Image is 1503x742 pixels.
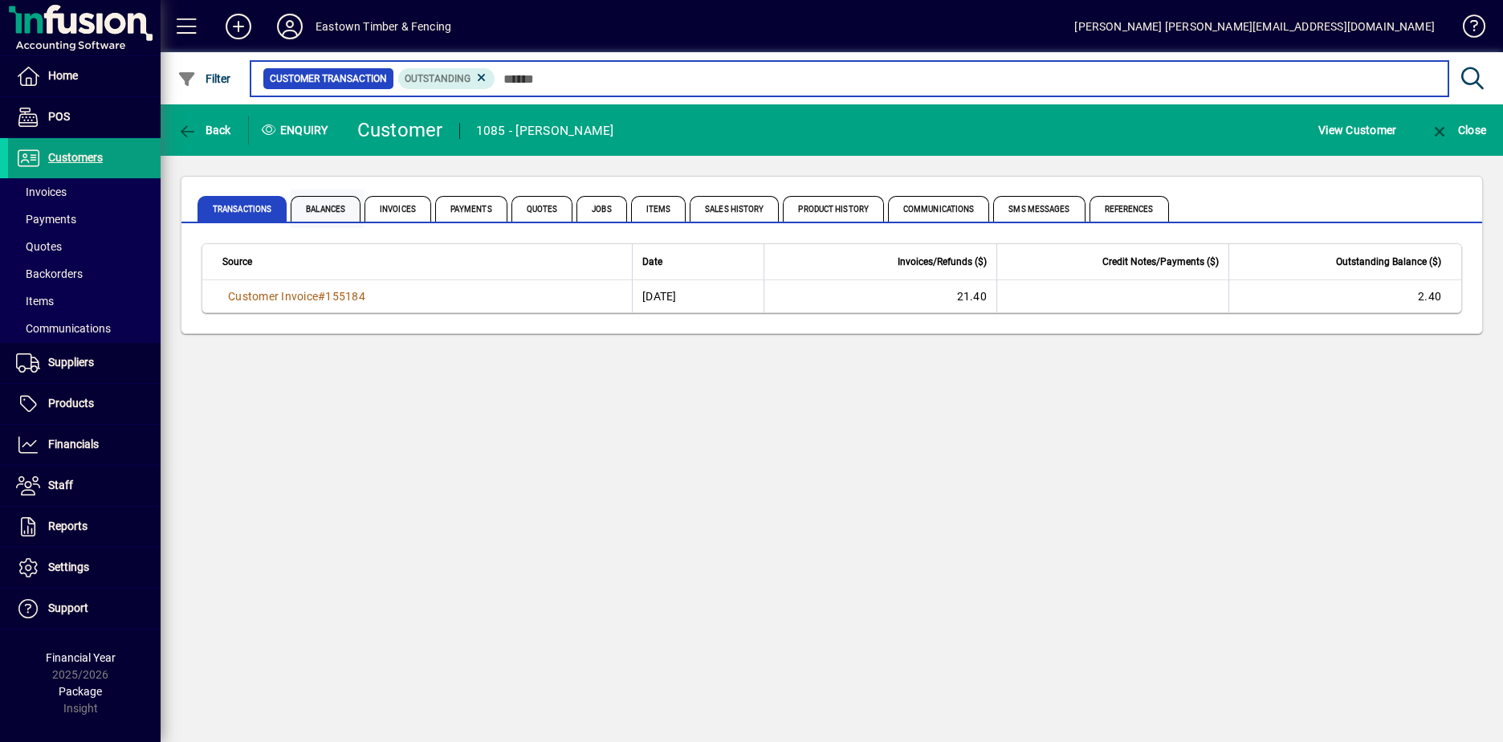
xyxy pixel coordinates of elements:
span: Communications [888,196,989,222]
td: 21.40 [764,280,996,312]
button: Back [173,116,235,145]
a: Knowledge Base [1451,3,1483,55]
span: Back [177,124,231,137]
span: Staff [48,479,73,491]
a: Financials [8,425,161,465]
app-page-header-button: Back [161,116,249,145]
a: Suppliers [8,343,161,383]
span: Filter [177,72,231,85]
span: Source [222,253,252,271]
span: Payments [16,213,76,226]
span: Credit Notes/Payments ($) [1102,253,1219,271]
a: Quotes [8,233,161,260]
span: Settings [48,561,89,573]
span: Customer Transaction [270,71,387,87]
span: Invoices [16,185,67,198]
button: Filter [173,64,235,93]
td: [DATE] [632,280,764,312]
button: Close [1426,116,1490,145]
span: Quotes [511,196,573,222]
span: Balances [291,196,360,222]
span: 155184 [325,290,365,303]
span: SMS Messages [993,196,1085,222]
div: 1085 - [PERSON_NAME] [476,118,614,144]
span: Payments [435,196,507,222]
span: View Customer [1318,117,1396,143]
span: Product History [783,196,884,222]
a: Communications [8,315,161,342]
span: Support [48,601,88,614]
button: View Customer [1314,116,1400,145]
a: Backorders [8,260,161,287]
a: Invoices [8,178,161,206]
span: Date [642,253,662,271]
span: Outstanding [405,73,470,84]
span: POS [48,110,70,123]
span: Invoices [365,196,431,222]
a: Reports [8,507,161,547]
span: Financials [48,438,99,450]
button: Profile [264,12,316,41]
span: Communications [16,322,111,335]
div: Date [642,253,754,271]
a: Payments [8,206,161,233]
div: Eastown Timber & Fencing [316,14,451,39]
a: Staff [8,466,161,506]
mat-chip: Outstanding Status: Outstanding [398,68,495,89]
a: Settings [8,548,161,588]
span: # [318,290,325,303]
span: Jobs [576,196,626,222]
span: Outstanding Balance ($) [1336,253,1441,271]
app-page-header-button: Close enquiry [1413,116,1503,145]
div: Enquiry [249,117,345,143]
span: Home [48,69,78,82]
span: Financial Year [46,651,116,664]
span: Sales History [690,196,779,222]
span: Customers [48,151,103,164]
span: Package [59,685,102,698]
span: Reports [48,520,88,532]
span: Invoices/Refunds ($) [898,253,987,271]
td: 2.40 [1228,280,1461,312]
a: Home [8,56,161,96]
div: Customer [357,117,443,143]
span: Items [16,295,54,308]
span: Items [631,196,686,222]
span: Transactions [198,196,287,222]
a: Items [8,287,161,315]
span: Backorders [16,267,83,280]
span: References [1090,196,1169,222]
span: Suppliers [48,356,94,369]
a: Products [8,384,161,424]
span: Customer Invoice [228,290,318,303]
a: Support [8,589,161,629]
button: Add [213,12,264,41]
div: [PERSON_NAME] [PERSON_NAME][EMAIL_ADDRESS][DOMAIN_NAME] [1074,14,1435,39]
span: Close [1430,124,1486,137]
a: Customer Invoice#155184 [222,287,371,305]
span: Quotes [16,240,62,253]
span: Products [48,397,94,410]
a: POS [8,97,161,137]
